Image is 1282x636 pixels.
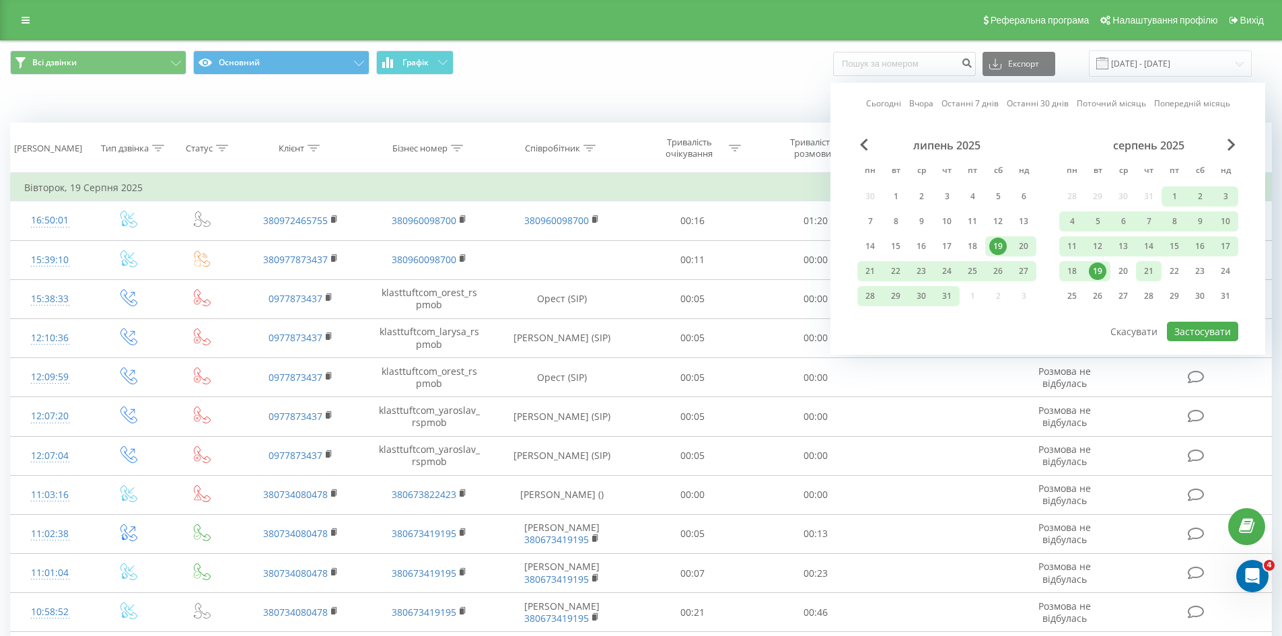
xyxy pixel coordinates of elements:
div: 2 [1191,188,1209,205]
div: 8 [887,213,904,230]
td: klasttuftcom_yaroslav_rspmob [365,397,493,436]
td: 01:20 [754,201,878,240]
div: пн 28 лип 2025 р. [857,286,883,306]
div: 9 [913,213,930,230]
div: 27 [1015,262,1032,280]
div: чт 14 серп 2025 р. [1136,236,1162,256]
span: Next Month [1227,139,1236,151]
a: 380972465755 [263,214,328,227]
div: Бізнес номер [392,143,448,154]
div: пт 18 лип 2025 р. [960,236,985,256]
td: 00:00 [754,318,878,357]
iframe: Intercom live chat [1236,560,1269,592]
td: klasttuftcom_orest_rspmob [365,279,493,318]
div: нд 3 серп 2025 р. [1213,186,1238,207]
div: 12 [1089,238,1106,255]
a: 380960098700 [392,253,456,266]
td: [PERSON_NAME] () [493,475,631,514]
div: 29 [887,287,904,305]
td: Вівторок, 19 Серпня 2025 [11,174,1272,201]
div: 21 [861,262,879,280]
span: Розмова не відбулась [1038,443,1091,468]
div: пт 29 серп 2025 р. [1162,286,1187,306]
td: 00:05 [631,514,754,553]
a: 0977873437 [269,331,322,344]
div: вт 26 серп 2025 р. [1085,286,1110,306]
div: чт 3 лип 2025 р. [934,186,960,207]
td: [PERSON_NAME] [493,514,631,553]
span: Реферальна програма [991,15,1090,26]
span: Розмова не відбулась [1038,365,1091,390]
a: 380977873437 [263,253,328,266]
div: 10 [1217,213,1234,230]
td: 00:00 [754,436,878,475]
div: 20 [1114,262,1132,280]
div: пт 11 лип 2025 р. [960,211,985,232]
div: [PERSON_NAME] [14,143,82,154]
div: нд 17 серп 2025 р. [1213,236,1238,256]
div: ср 20 серп 2025 р. [1110,261,1136,281]
div: сб 26 лип 2025 р. [985,261,1011,281]
span: Розмова не відбулась [1038,600,1091,625]
div: 8 [1166,213,1183,230]
td: Орест (SIP) [493,279,631,318]
div: вт 19 серп 2025 р. [1085,261,1110,281]
div: сб 16 серп 2025 р. [1187,236,1213,256]
td: 00:21 [631,593,754,632]
td: 00:07 [631,554,754,593]
a: Останні 7 днів [941,97,999,110]
td: 00:00 [754,279,878,318]
div: 12:10:36 [24,325,76,351]
div: 15 [1166,238,1183,255]
abbr: субота [988,162,1008,182]
td: [PERSON_NAME] (SIP) [493,397,631,436]
a: Вчора [909,97,933,110]
span: Previous Month [860,139,868,151]
div: 29 [1166,287,1183,305]
a: 380960098700 [524,214,589,227]
div: 16:50:01 [24,207,76,234]
div: 25 [1063,287,1081,305]
a: 380734080478 [263,527,328,540]
div: 30 [1191,287,1209,305]
div: 1 [887,188,904,205]
td: 00:05 [631,318,754,357]
span: Розмова не відбулась [1038,521,1091,546]
div: ср 2 лип 2025 р. [909,186,934,207]
div: 16 [1191,238,1209,255]
abbr: понеділок [860,162,880,182]
div: липень 2025 [857,139,1036,152]
div: нд 6 лип 2025 р. [1011,186,1036,207]
div: 31 [1217,287,1234,305]
div: Клієнт [279,143,304,154]
a: 0977873437 [269,449,322,462]
span: Всі дзвінки [32,57,77,68]
button: Всі дзвінки [10,50,186,75]
div: пн 4 серп 2025 р. [1059,211,1085,232]
div: 23 [913,262,930,280]
div: пн 11 серп 2025 р. [1059,236,1085,256]
div: 19 [1089,262,1106,280]
div: чт 24 лип 2025 р. [934,261,960,281]
a: 380673419195 [392,606,456,619]
td: 00:00 [754,475,878,514]
div: 6 [1015,188,1032,205]
div: чт 10 лип 2025 р. [934,211,960,232]
div: 6 [1114,213,1132,230]
a: 380673419195 [524,533,589,546]
div: пн 14 лип 2025 р. [857,236,883,256]
div: 22 [887,262,904,280]
div: 12:07:20 [24,403,76,429]
span: Розмова не відбулась [1038,404,1091,429]
button: Основний [193,50,369,75]
td: 00:46 [754,593,878,632]
a: 380734080478 [263,606,328,619]
div: 11:03:16 [24,482,76,508]
div: 17 [1217,238,1234,255]
td: [PERSON_NAME] (SIP) [493,436,631,475]
div: Співробітник [525,143,580,154]
div: 14 [861,238,879,255]
div: 21 [1140,262,1158,280]
div: вт 1 лип 2025 р. [883,186,909,207]
div: 15:39:10 [24,247,76,273]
